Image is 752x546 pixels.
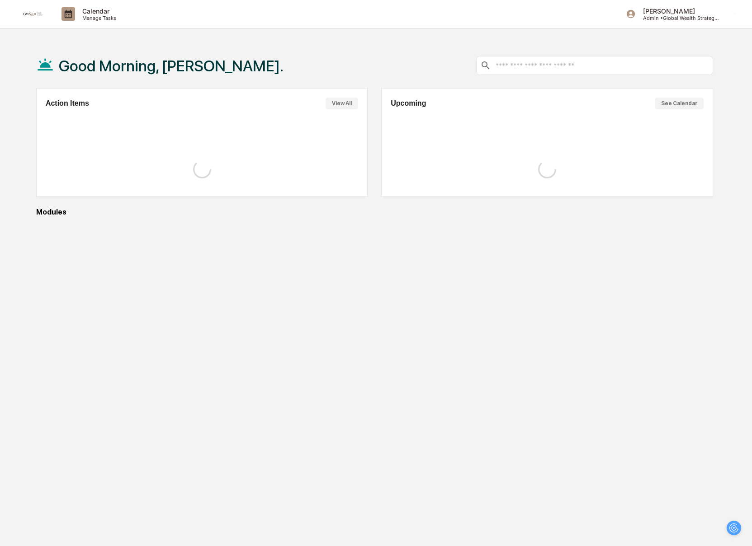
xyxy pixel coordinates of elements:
[36,208,713,216] div: Modules
[636,15,720,21] p: Admin • Global Wealth Strategies Associates
[46,99,89,107] h2: Action Items
[326,98,358,109] button: View All
[75,15,121,21] p: Manage Tasks
[655,98,704,109] button: See Calendar
[59,57,284,75] h1: Good Morning, [PERSON_NAME].
[22,12,43,16] img: logo
[75,7,121,15] p: Calendar
[391,99,426,107] h2: Upcoming
[636,7,720,15] p: [PERSON_NAME]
